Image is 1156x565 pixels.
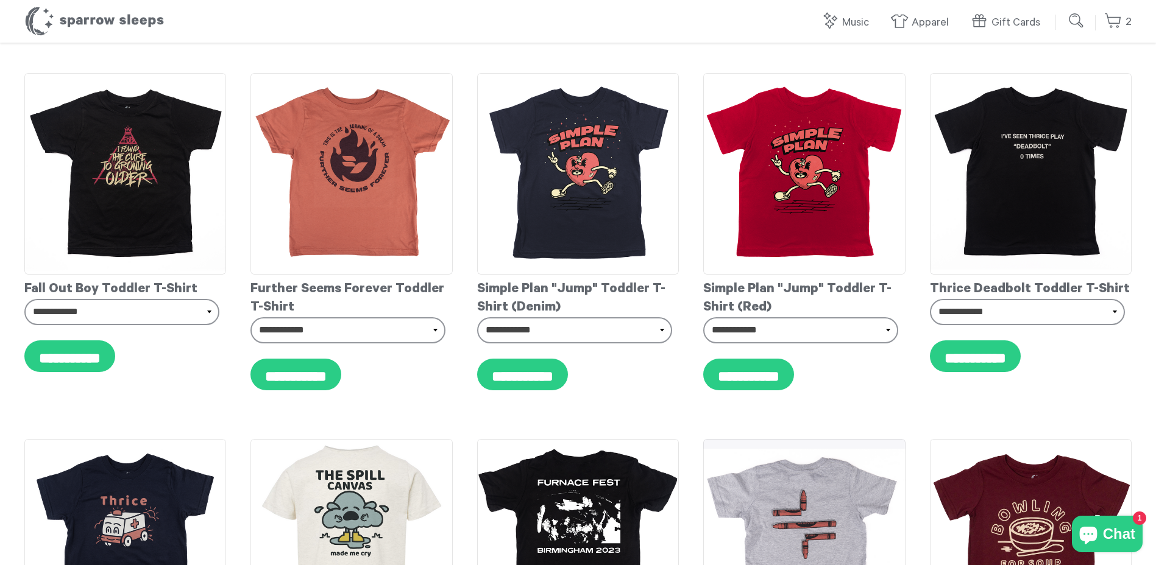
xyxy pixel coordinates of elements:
div: Thrice Deadbolt Toddler T-Shirt [930,275,1132,299]
div: Further Seems Forever Toddler T-Shirt [250,275,452,317]
div: Fall Out Boy Toddler T-Shirt [24,275,226,299]
img: FSF-ToddlerTee_d5c8614e-4aef-4ea7-99bf-d6c55b9c757a_grande.png [250,73,452,275]
div: Simple Plan "Jump" Toddler T-Shirt (Denim) [477,275,679,317]
a: Gift Cards [970,10,1046,36]
h1: Sparrow Sleeps [24,6,165,37]
div: Simple Plan "Jump" Toddler T-Shirt (Red) [703,275,905,317]
a: Apparel [890,10,955,36]
img: Thrice-DeadboltToddlerTee_grande.png [930,73,1132,275]
img: sp-collection-02_grande.png [703,73,905,275]
a: 2 [1104,9,1132,35]
inbox-online-store-chat: Shopify online store chat [1068,516,1146,555]
img: sp-collection-03_grande.png [477,73,679,275]
img: fob-tee_grande.png [24,73,226,275]
input: Submit [1065,9,1089,33]
a: Music [821,10,875,36]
